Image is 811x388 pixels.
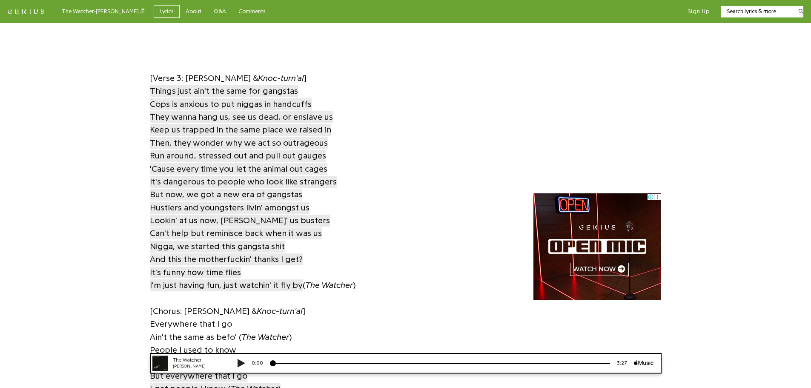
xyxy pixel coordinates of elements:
[258,74,304,83] i: Knoc-turn'al
[154,5,180,18] a: Lyrics
[150,266,303,292] a: It's funny how time fliesI'm just having fun, just watchin' it fly by
[208,5,232,18] a: Q&A
[150,85,298,97] span: Things just ain't the same for gangstas
[533,193,661,300] iframe: Advertisement
[241,333,289,342] i: The Watcher
[180,5,208,18] a: About
[150,137,328,162] span: Then, they wonder why we act so outrageous Run around, stressed out and pull out gauges
[257,307,303,316] i: Knoc-turn'al
[150,98,333,137] a: Cops is anxious to put niggas in handcuffsThey wanna hang us, see us dead, or enslave usKeep us t...
[150,188,330,240] a: But now, we got a new era of gangstasHustlers and youngsters livin' amongst usLookin' at us now, ...
[150,241,285,253] span: Nigga, we started this gangsta shit
[467,6,491,14] div: -3:27
[150,84,298,98] a: Things just ain't the same for gangstas
[150,253,303,266] a: And this the motherfuckin' thanks I get?
[150,98,333,136] span: Cops is anxious to put niggas in handcuffs They wanna hang us, see us dead, or enslave us Keep us...
[62,7,145,16] div: The Watcher - [PERSON_NAME]
[150,162,337,189] a: 'Cause every time you let the animal out cagesIt's dangerous to people who look like strangers
[688,8,710,15] button: Sign Up
[305,281,353,290] i: The Watcher
[150,240,285,253] a: Nigga, we started this gangsta shit
[150,253,303,265] span: And this the motherfuckin' thanks I get?
[232,5,272,18] a: Comments
[150,267,303,291] span: It's funny how time flies I'm just having fun, just watchin' it fly by
[150,189,330,239] span: But now, we got a new era of gangstas Hustlers and youngsters livin' amongst us Lookin' at us now...
[721,7,793,16] input: Search lyrics & more
[150,163,337,188] span: 'Cause every time you let the animal out cages It's dangerous to people who look like strangers
[150,136,328,163] a: Then, they wonder why we act so outrageousRun around, stressed out and pull out gauges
